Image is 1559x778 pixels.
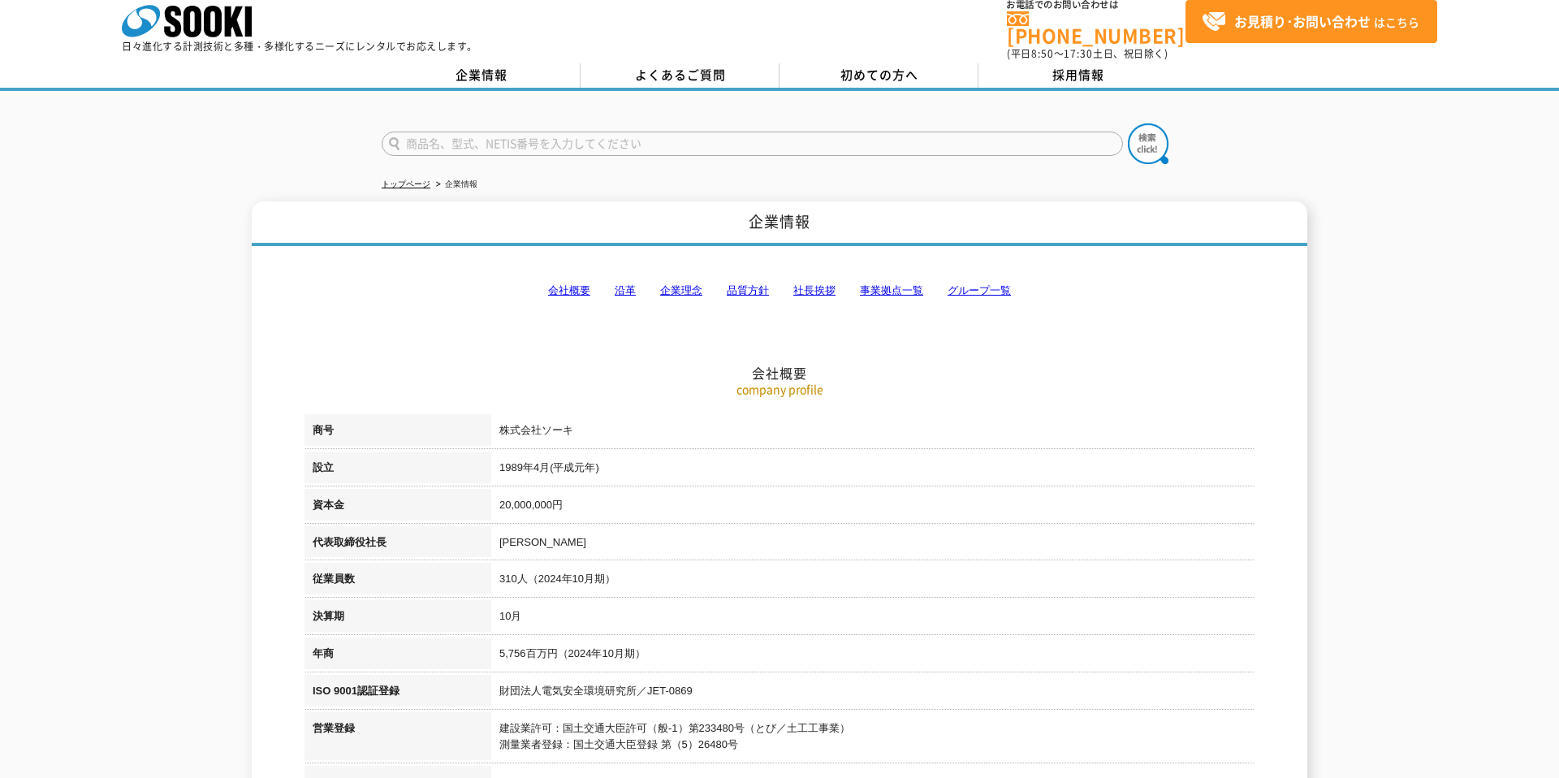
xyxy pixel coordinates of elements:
[491,600,1255,638] td: 10月
[491,563,1255,600] td: 310人（2024年10月期）
[491,675,1255,712] td: 財団法人電気安全環境研究所／JET-0869
[382,179,430,188] a: トップページ
[304,489,491,526] th: 資本金
[491,712,1255,767] td: 建設業許可：国土交通大臣許可（般-1）第233480号（とび／土工工事業） 測量業者登録：国土交通大臣登録 第（5）26480号
[615,284,636,296] a: 沿革
[860,284,923,296] a: 事業拠点一覧
[304,202,1255,382] h2: 会社概要
[491,489,1255,526] td: 20,000,000円
[433,176,477,193] li: 企業情報
[779,63,978,88] a: 初めての方へ
[548,284,590,296] a: 会社概要
[491,638,1255,675] td: 5,756百万円（2024年10月期）
[1031,46,1054,61] span: 8:50
[727,284,769,296] a: 品質方針
[793,284,836,296] a: 社長挨拶
[1202,10,1419,34] span: はこちら
[660,284,702,296] a: 企業理念
[304,414,491,452] th: 商号
[304,600,491,638] th: 決算期
[491,526,1255,564] td: [PERSON_NAME]
[581,63,779,88] a: よくあるご質問
[304,638,491,675] th: 年商
[948,284,1011,296] a: グループ一覧
[840,66,918,84] span: 初めての方へ
[122,41,477,51] p: 日々進化する計測技術と多種・多様化するニーズにレンタルでお応えします。
[1064,46,1093,61] span: 17:30
[304,381,1255,398] p: company profile
[382,132,1123,156] input: 商品名、型式、NETIS番号を入力してください
[491,414,1255,452] td: 株式会社ソーキ
[304,675,491,712] th: ISO 9001認証登録
[304,712,491,767] th: 営業登録
[1128,123,1168,164] img: btn_search.png
[304,452,491,489] th: 設立
[1007,11,1185,45] a: [PHONE_NUMBER]
[382,63,581,88] a: 企業情報
[978,63,1177,88] a: 採用情報
[304,563,491,600] th: 従業員数
[252,201,1307,246] h1: 企業情報
[304,526,491,564] th: 代表取締役社長
[1007,46,1168,61] span: (平日 ～ 土日、祝日除く)
[491,452,1255,489] td: 1989年4月(平成元年)
[1234,11,1371,31] strong: お見積り･お問い合わせ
